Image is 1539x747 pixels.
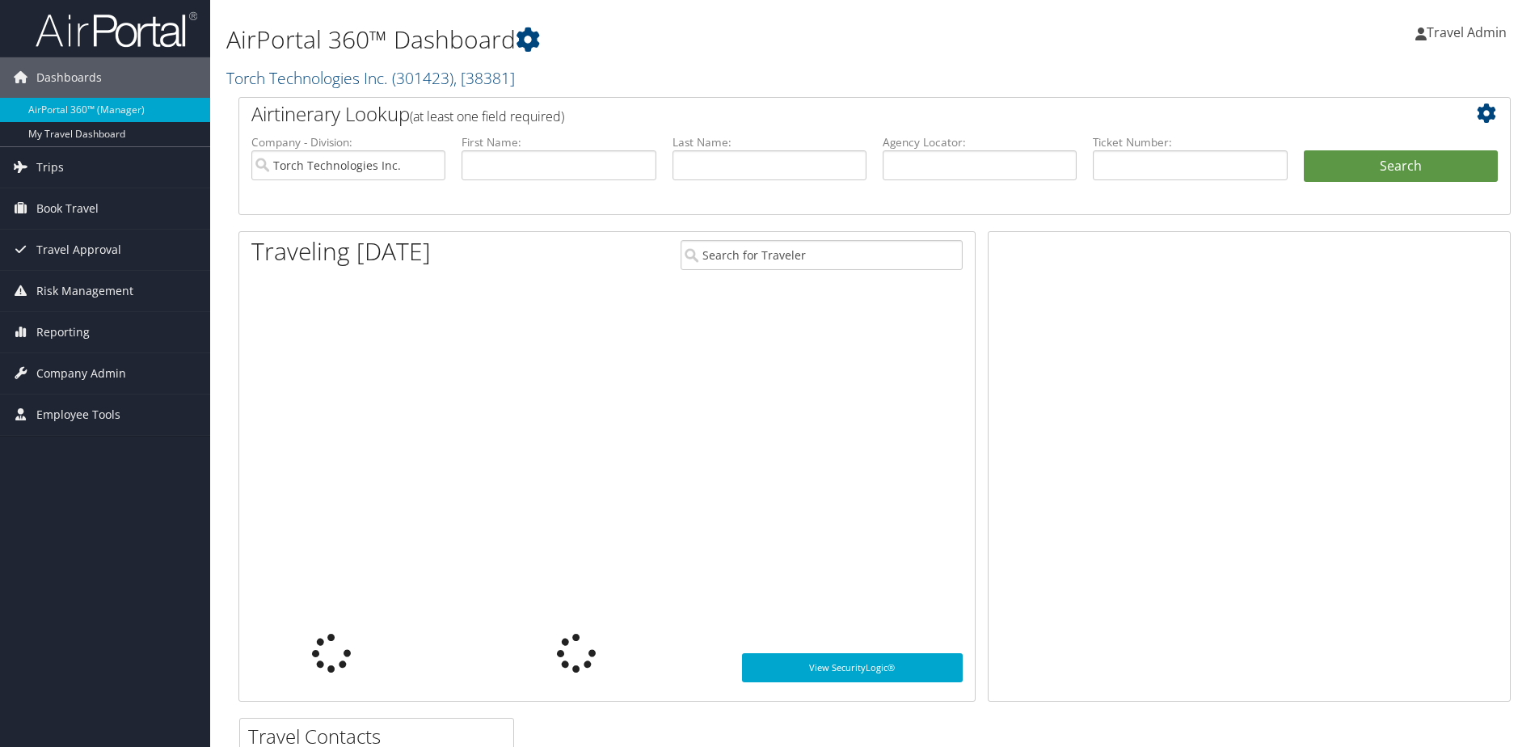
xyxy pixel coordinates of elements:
span: ( 301423 ) [392,67,453,89]
span: Book Travel [36,188,99,229]
h1: AirPortal 360™ Dashboard [226,23,1090,57]
span: (at least one field required) [410,108,564,125]
a: View SecurityLogic® [742,653,963,682]
span: Travel Approval [36,230,121,270]
label: Company - Division: [251,134,445,150]
a: Torch Technologies Inc. [226,67,515,89]
span: Reporting [36,312,90,352]
button: Search [1304,150,1498,183]
span: Travel Admin [1427,23,1507,41]
span: , [ 38381 ] [453,67,515,89]
input: Search for Traveler [681,240,963,270]
span: Dashboards [36,57,102,98]
span: Risk Management [36,271,133,311]
span: Employee Tools [36,395,120,435]
label: Last Name: [673,134,866,150]
img: airportal-logo.png [36,11,197,49]
label: Agency Locator: [883,134,1077,150]
h1: Traveling [DATE] [251,234,431,268]
label: Ticket Number: [1093,134,1287,150]
h2: Airtinerary Lookup [251,100,1392,128]
a: Travel Admin [1415,8,1523,57]
span: Trips [36,147,64,188]
span: Company Admin [36,353,126,394]
label: First Name: [462,134,656,150]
